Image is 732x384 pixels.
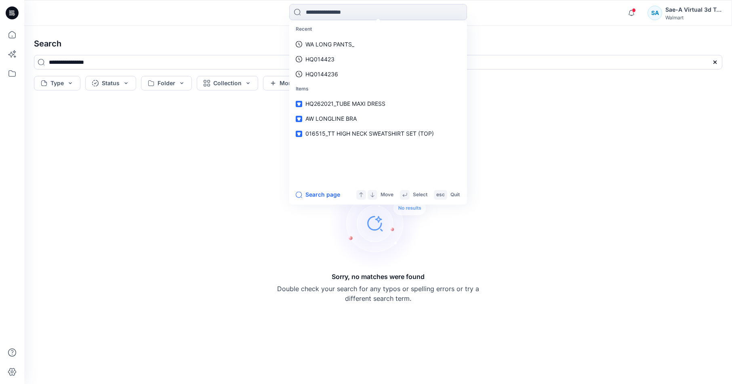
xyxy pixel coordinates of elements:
img: Sorry, no matches were found [328,175,441,272]
button: Type [34,76,80,90]
div: Walmart [665,15,722,21]
div: Sae-A Virtual 3d Team [665,5,722,15]
a: WA LONG PANTS_ [291,37,465,52]
button: Search page [296,190,340,199]
a: HQ262021_TUBE MAXI DRESS [291,97,465,111]
span: AW LONGLINE BRA [305,115,357,122]
span: 016515_TT HIGH NECK SWEATSHIRT SET (TOP) [305,130,434,137]
a: AW LONGLINE BRA [291,111,465,126]
div: SA [648,6,662,20]
a: HQ014423 [291,52,465,67]
p: HQ014423 [305,55,334,63]
p: esc [436,191,445,199]
button: Collection [197,76,258,90]
button: Status [85,76,136,90]
h4: Search [27,32,729,55]
p: Double check your search for any typos or spelling errors or try a different search term. [277,284,479,303]
p: Select [413,191,427,199]
p: Move [381,191,393,199]
p: WA LONG PANTS_ [305,40,354,48]
a: HQ0144236 [291,67,465,82]
span: HQ262021_TUBE MAXI DRESS [305,101,385,107]
p: Recent [291,22,465,37]
p: Items [291,82,465,97]
p: Quit [450,191,460,199]
p: HQ0144236 [305,70,338,78]
button: Folder [141,76,192,90]
a: 016515_TT HIGH NECK SWEATSHIRT SET (TOP) [291,126,465,141]
h5: Sorry, no matches were found [332,272,425,281]
button: More filters [263,76,319,90]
